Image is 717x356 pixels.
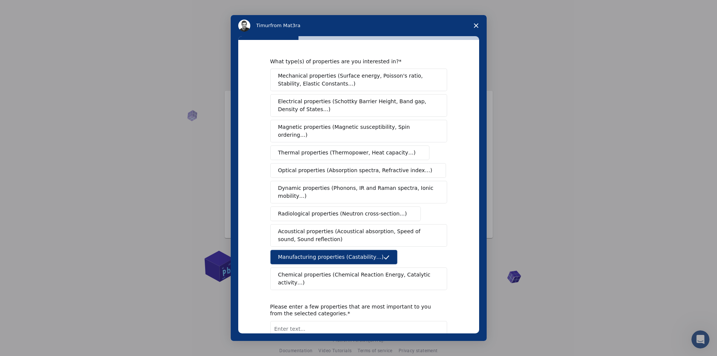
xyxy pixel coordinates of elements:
[256,23,270,28] span: Timur
[278,98,435,113] span: Electrical properties (Schottky Barrier Height, Band gap, Density of States…)
[270,94,447,117] button: Electrical properties (Schottky Barrier Height, Band gap, Density of States…)
[270,145,430,160] button: Thermal properties (Thermopower, Heat capacity…)
[278,123,434,139] span: Magnetic properties (Magnetic susceptibility, Spin ordering…)
[278,72,435,88] span: Mechanical properties (Surface energy, Poisson's ratio, Stability, Elastic Constants…)
[270,120,447,142] button: Magnetic properties (Magnetic susceptibility, Spin ordering…)
[270,303,436,317] div: Please enter a few properties that are most important to you from the selected categories.
[270,163,446,178] button: Optical properties (Absorption spectra, Refractive index…)
[270,23,300,28] span: from Mat3ra
[270,321,447,352] textarea: Enter text...
[270,267,447,290] button: Chemical properties (Chemical Reaction Energy, Catalytic activity…)
[238,20,250,32] img: Profile image for Timur
[270,181,447,203] button: Dynamic properties (Phonons, IR and Raman spectra, Ionic mobility…)
[466,15,487,36] span: Close survey
[278,271,434,287] span: Chemical properties (Chemical Reaction Energy, Catalytic activity…)
[270,250,398,264] button: Manufacturing properties (Castability…)
[270,58,436,65] div: What type(s) of properties are you interested in?
[270,69,447,91] button: Mechanical properties (Surface energy, Poisson's ratio, Stability, Elastic Constants…)
[278,228,435,243] span: Acoustical properties (Acoustical absorption, Speed of sound, Sound reflection)
[278,184,434,200] span: Dynamic properties (Phonons, IR and Raman spectra, Ionic mobility…)
[270,224,447,247] button: Acoustical properties (Acoustical absorption, Speed of sound, Sound reflection)
[15,5,43,12] span: Podpora
[278,149,416,157] span: Thermal properties (Thermopower, Heat capacity…)
[278,167,432,174] span: Optical properties (Absorption spectra, Refractive index…)
[278,253,384,261] span: Manufacturing properties (Castability…)
[270,206,421,221] button: Radiological properties (Neutron cross-section…)
[278,210,407,218] span: Radiological properties (Neutron cross-section…)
